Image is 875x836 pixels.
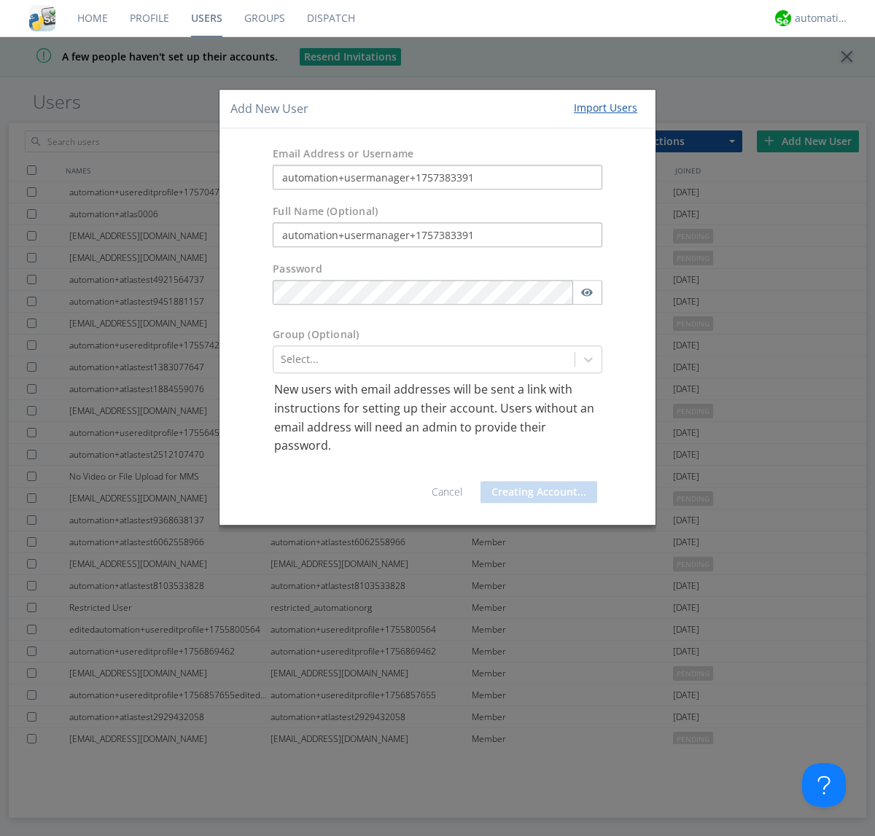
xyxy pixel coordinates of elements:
[273,328,359,343] label: Group (Optional)
[775,10,791,26] img: d2d01cd9b4174d08988066c6d424eccd
[273,165,602,190] input: e.g. email@address.com, Housekeeping1
[274,381,601,456] p: New users with email addresses will be sent a link with instructions for setting up their account...
[574,101,637,115] div: Import Users
[432,485,462,499] a: Cancel
[273,262,322,277] label: Password
[273,223,602,248] input: Julie Appleseed
[481,481,597,503] button: Creating Account...
[273,147,413,162] label: Email Address or Username
[230,101,308,117] h4: Add New User
[29,5,55,31] img: cddb5a64eb264b2086981ab96f4c1ba7
[273,205,378,219] label: Full Name (Optional)
[795,11,849,26] div: automation+atlas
